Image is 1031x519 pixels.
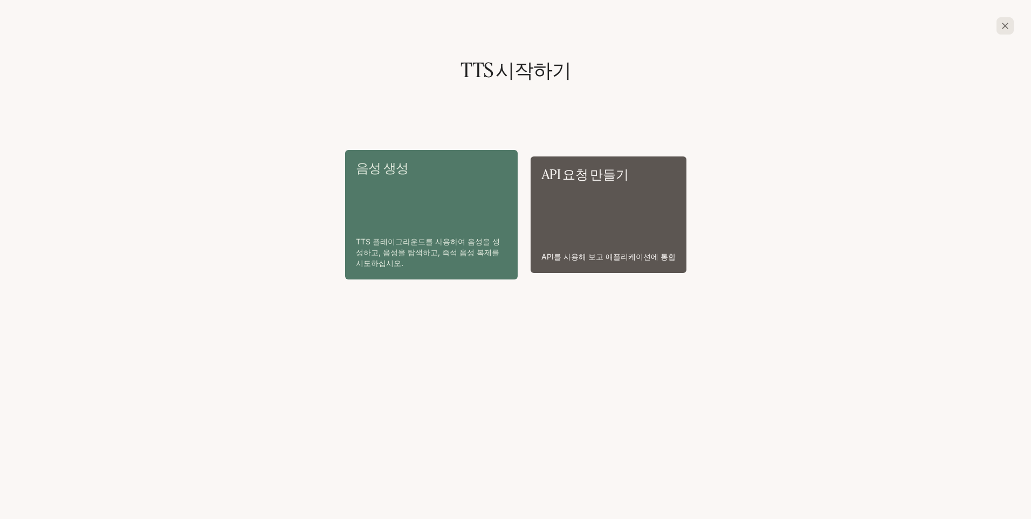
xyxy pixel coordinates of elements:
p: API 요청 만들기 [541,167,676,181]
p: 음성 생성 [356,161,507,175]
a: 음성 생성TTS 플레이그라운드를 사용하여 음성을 생성하고, 음성을 탐색하고, 즉석 음성 복제를 시도하십시오. [345,150,518,279]
p: TTS 플레이그라운드를 사용하여 음성을 생성하고, 음성을 탐색하고, 즉석 음성 복제를 시도하십시오. [356,236,507,269]
a: API 요청 만들기API를 사용해 보고 애플리케이션에 통합 [531,156,686,274]
h1: TTS 시작하기 [17,60,1014,80]
p: API를 사용해 보고 애플리케이션에 통합 [541,251,676,262]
